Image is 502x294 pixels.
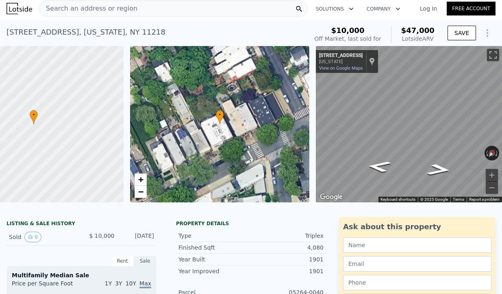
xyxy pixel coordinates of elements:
[487,49,499,61] button: Toggle fullscreen view
[134,256,156,266] div: Sale
[138,186,143,197] span: −
[485,145,499,161] button: Reset the view
[318,192,345,202] a: Open this area in Google Maps (opens a new window)
[216,111,224,118] span: •
[495,146,499,160] button: Rotate clockwise
[447,2,495,15] a: Free Account
[30,110,38,124] div: •
[12,279,82,292] div: Price per Square Foot
[331,26,365,35] span: $10,000
[115,280,122,287] span: 3Y
[126,280,136,287] span: 10Y
[357,158,401,175] path: Go Southwest, Vanderbilt St
[178,267,251,275] div: Year Improved
[30,111,38,118] span: •
[24,232,41,242] button: View historical data
[417,161,461,178] path: Go Northeast, Vanderbilt St
[448,26,476,40] button: SAVE
[139,280,151,288] span: Max
[178,232,251,240] div: Type
[486,182,498,194] button: Zoom out
[121,232,154,242] div: [DATE]
[111,256,134,266] div: Rent
[486,169,498,181] button: Zoom in
[316,46,502,202] div: Street View
[251,244,324,252] div: 4,080
[176,220,326,227] div: Property details
[105,280,112,287] span: 1Y
[360,2,407,16] button: Company
[343,275,491,290] input: Phone
[319,66,363,71] a: View on Google Maps
[380,197,415,202] button: Keyboard shortcuts
[410,4,447,13] a: Log In
[135,173,147,186] a: Zoom in
[469,197,500,202] a: Report a problem
[7,220,156,228] div: LISTING & SALE HISTORY
[479,25,495,41] button: Show Options
[251,255,324,263] div: 1901
[316,46,502,202] div: Map
[178,255,251,263] div: Year Built
[453,197,464,202] a: Terms (opens in new tab)
[178,244,251,252] div: Finished Sqft
[309,2,360,16] button: Solutions
[135,186,147,198] a: Zoom out
[216,110,224,124] div: •
[401,35,435,43] div: Lotside ARV
[343,221,491,233] div: Ask about this property
[318,192,345,202] img: Google
[12,271,151,279] div: Multifamily Median Sale
[39,4,137,13] span: Search an address or region
[319,59,363,64] div: [US_STATE]
[7,26,165,38] div: [STREET_ADDRESS] , [US_STATE] , NY 11218
[138,174,143,184] span: +
[401,26,435,35] span: $47,000
[369,57,375,66] a: Show location on map
[9,232,75,242] div: Sold
[251,232,324,240] div: Triplex
[343,237,491,253] input: Name
[315,35,381,43] div: Off Market, last sold for
[420,197,448,202] span: © 2025 Google
[485,146,489,160] button: Rotate counterclockwise
[251,267,324,275] div: 1901
[7,3,32,14] img: Lotside
[343,256,491,272] input: Email
[319,53,363,59] div: [STREET_ADDRESS]
[89,233,114,239] span: $ 10,000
